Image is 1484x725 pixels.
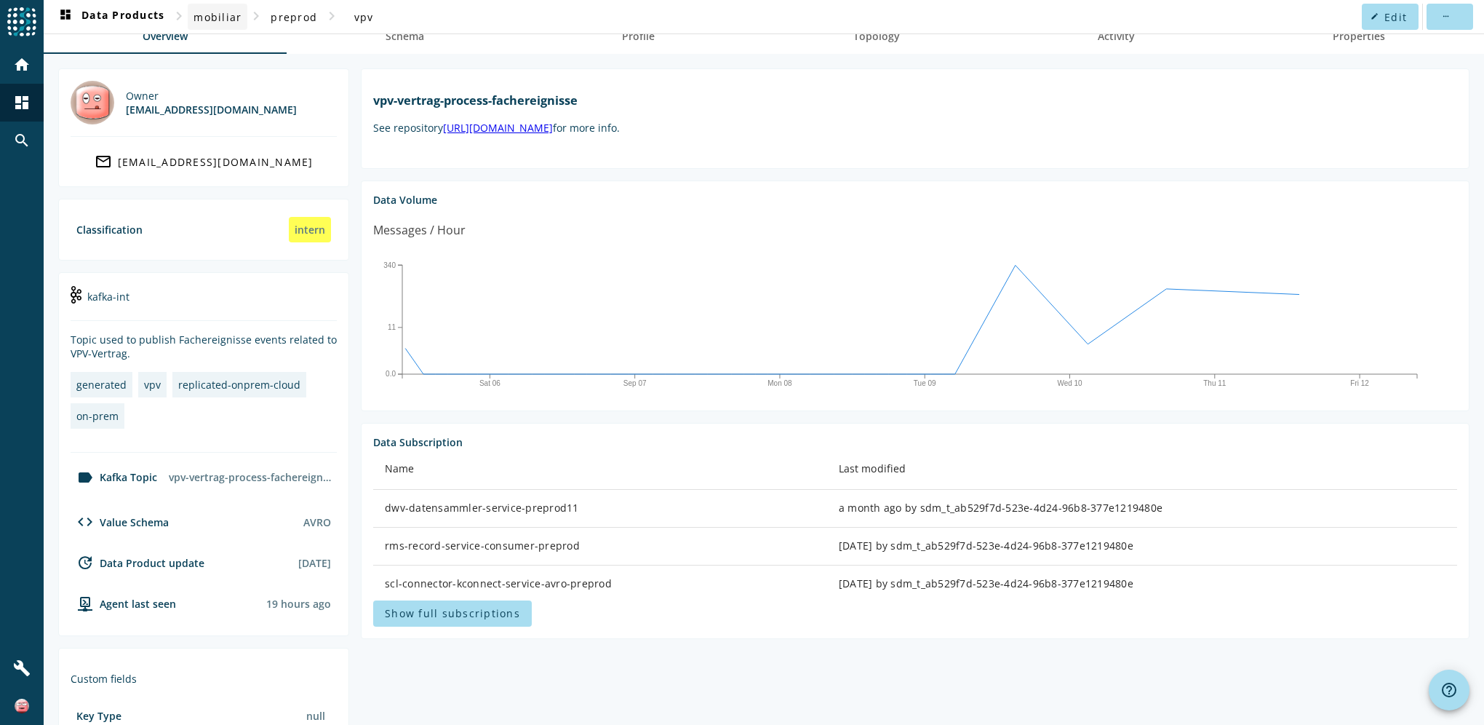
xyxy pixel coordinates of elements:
button: mobiliar [188,4,247,30]
span: Data Products [57,8,164,25]
div: kafka-int [71,285,337,321]
img: 83f4ce1d17f47f21ebfbce80c7408106 [15,699,29,713]
mat-icon: code [76,513,94,531]
a: [EMAIL_ADDRESS][DOMAIN_NAME] [71,148,337,175]
span: Topology [853,31,900,41]
div: intern [289,217,331,242]
div: Data Subscription [373,435,1457,449]
mat-icon: chevron_right [247,7,265,25]
mat-icon: dashboard [13,94,31,111]
button: Show full subscriptions [373,601,532,627]
text: Tue 09 [914,379,936,387]
button: Edit [1362,4,1419,30]
div: Topic used to publish Fachereignisse events related to VPV-Vertrag. [71,333,337,360]
mat-icon: search [13,132,31,149]
text: Sep 07 [623,379,647,387]
span: preprod [271,10,317,24]
mat-icon: update [76,554,94,571]
img: nova@mobi.ch [71,81,114,124]
mat-icon: edit [1371,12,1379,20]
mat-icon: chevron_right [170,7,188,25]
th: Name [373,449,827,490]
mat-icon: more_horiz [1441,12,1449,20]
div: [EMAIL_ADDRESS][DOMAIN_NAME] [126,103,297,116]
div: Data Volume [373,193,1457,207]
div: AVRO [303,515,331,529]
div: Value Schema [71,513,169,531]
div: generated [76,378,127,392]
div: Key Type [76,709,121,723]
div: Owner [126,89,297,103]
th: Last modified [827,449,1457,490]
h1: vpv-vertrag-process-fachereignisse [373,92,1457,108]
mat-icon: dashboard [57,8,74,25]
div: Data Product update [71,554,204,571]
text: 11 [388,323,396,331]
text: Fri 12 [1350,379,1369,387]
mat-icon: home [13,56,31,74]
text: Sat 06 [479,379,500,387]
div: Messages / Hour [373,221,466,239]
a: [URL][DOMAIN_NAME] [443,121,553,135]
p: See repository for more info. [373,121,1457,135]
div: replicated-onprem-cloud [178,378,300,392]
mat-icon: label [76,469,94,486]
mat-icon: build [13,659,31,677]
div: dwv-datensammler-service-preprod11 [385,501,815,515]
span: Properties [1333,31,1385,41]
button: Data Products [51,4,170,30]
span: vpv [354,10,374,24]
div: Classification [76,223,143,237]
mat-icon: mail_outline [95,153,112,170]
img: spoud-logo.svg [7,7,36,36]
text: 0.0 [386,370,396,378]
div: vpv-vertrag-process-fachereignisse-preprod [163,464,337,490]
td: [DATE] by sdm_t_ab529f7d-523e-4d24-96b8-377e1219480e [827,566,1457,603]
td: [DATE] by sdm_t_ab529f7d-523e-4d24-96b8-377e1219480e [827,528,1457,566]
span: Show full subscriptions [385,606,520,620]
button: preprod [265,4,323,30]
text: Mon 08 [767,379,792,387]
div: Kafka Topic [71,469,157,486]
div: rms-record-service-consumer-preprod [385,539,815,553]
div: [EMAIL_ADDRESS][DOMAIN_NAME] [118,155,314,169]
div: vpv [144,378,161,392]
span: Schema [386,31,424,41]
mat-icon: chevron_right [323,7,340,25]
span: Activity [1098,31,1135,41]
div: on-prem [76,409,119,423]
text: Wed 10 [1057,379,1082,387]
text: Thu 11 [1203,379,1226,387]
span: Profile [622,31,655,41]
div: agent-env-preprod [71,595,176,612]
div: scl-connector-kconnect-service-avro-preprod [385,577,815,591]
span: Edit [1384,10,1407,24]
text: 340 [383,261,396,269]
img: kafka-int [71,286,81,304]
div: Custom fields [71,672,337,686]
mat-icon: help_outline [1440,681,1458,699]
button: vpv [340,4,387,30]
div: Agents typically reports every 15min to 1h [266,597,331,611]
div: [DATE] [298,556,331,570]
td: a month ago by sdm_t_ab529f7d-523e-4d24-96b8-377e1219480e [827,490,1457,528]
span: Overview [143,31,188,41]
span: mobiliar [194,10,242,24]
